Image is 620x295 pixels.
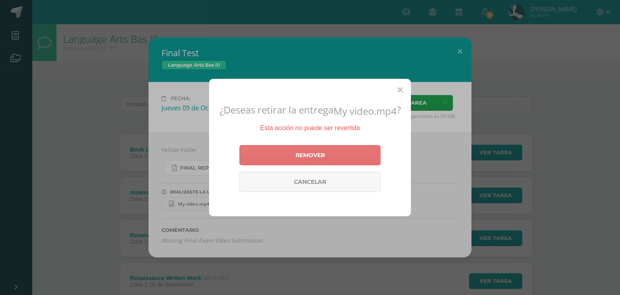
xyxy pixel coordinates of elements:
[260,124,360,131] span: Esta acción no puede ser revertida
[219,103,401,118] h2: ¿Deseas retirar la entrega ?
[239,145,381,165] a: Remover
[333,104,397,118] span: My video.mp4
[398,85,403,95] span: Close (Esc)
[239,172,381,192] a: Cancelar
